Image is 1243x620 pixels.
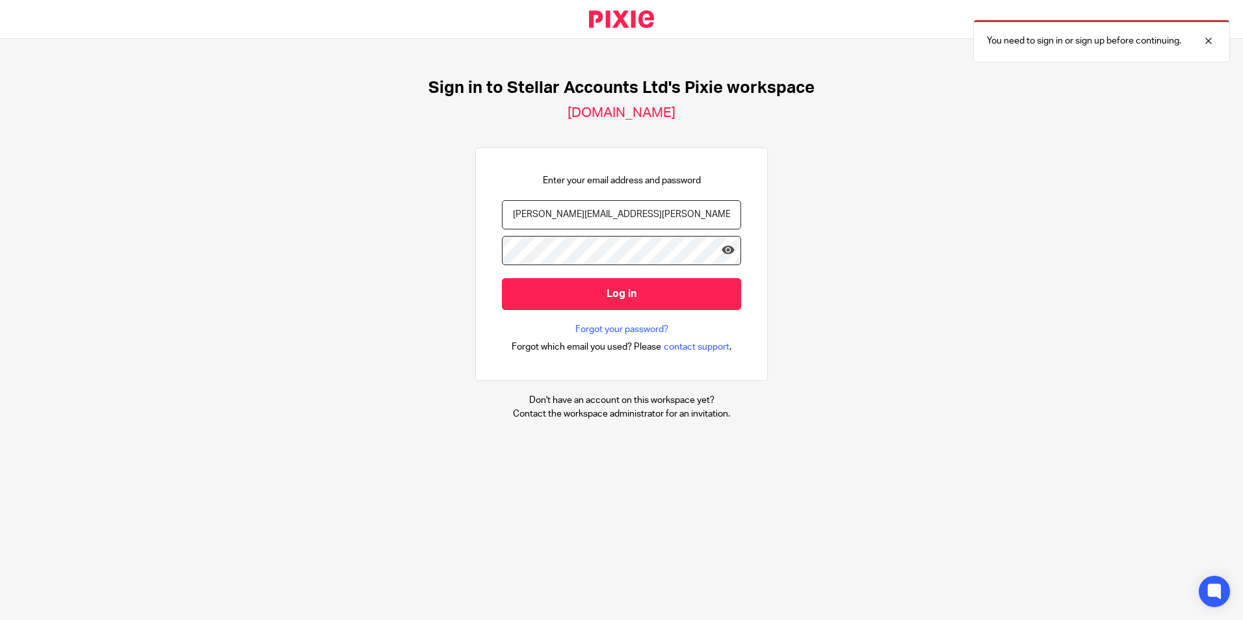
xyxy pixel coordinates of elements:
[502,200,741,229] input: name@example.com
[428,78,815,98] h1: Sign in to Stellar Accounts Ltd's Pixie workspace
[513,407,730,420] p: Contact the workspace administrator for an invitation.
[568,105,675,122] h2: [DOMAIN_NAME]
[987,34,1181,47] p: You need to sign in or sign up before continuing.
[512,339,732,354] div: .
[543,174,701,187] p: Enter your email address and password
[664,341,729,354] span: contact support
[502,278,741,310] input: Log in
[513,394,730,407] p: Don't have an account on this workspace yet?
[575,323,668,336] a: Forgot your password?
[512,341,661,354] span: Forgot which email you used? Please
